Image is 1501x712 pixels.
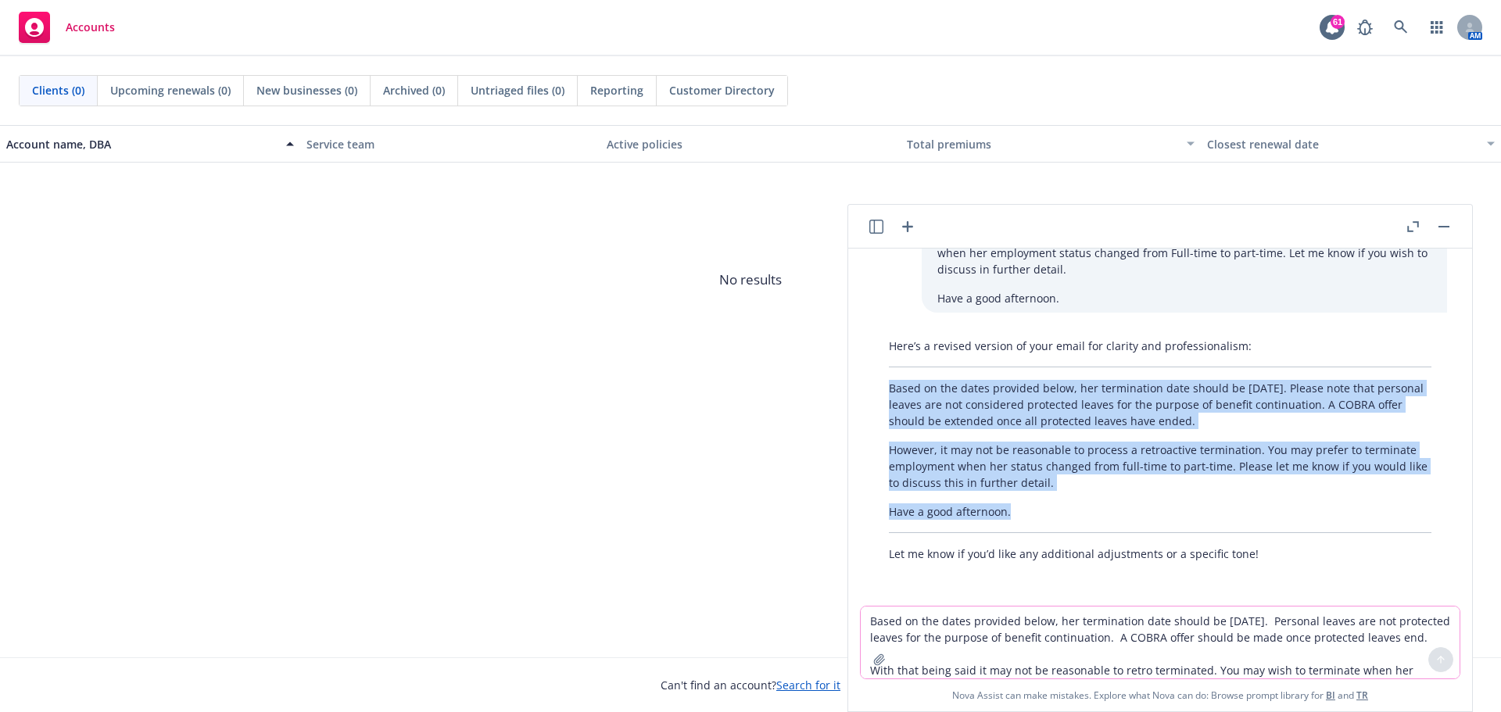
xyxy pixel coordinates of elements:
[1201,125,1501,163] button: Closest renewal date
[607,136,894,152] div: Active policies
[256,82,357,98] span: New businesses (0)
[600,125,901,163] button: Active policies
[471,82,564,98] span: Untriaged files (0)
[1385,12,1417,43] a: Search
[1421,12,1453,43] a: Switch app
[937,228,1431,277] p: With that being said it may not be reasonable to retro terminated. You may wish to terminate when...
[1356,689,1368,702] a: TR
[901,125,1201,163] button: Total premiums
[590,82,643,98] span: Reporting
[1207,136,1478,152] div: Closest renewal date
[669,82,775,98] span: Customer Directory
[889,503,1431,520] p: Have a good afternoon.
[6,136,277,152] div: Account name, DBA
[1349,12,1381,43] a: Report a Bug
[306,136,594,152] div: Service team
[110,82,231,98] span: Upcoming renewals (0)
[32,82,84,98] span: Clients (0)
[300,125,600,163] button: Service team
[889,546,1431,562] p: Let me know if you’d like any additional adjustments or a specific tone!
[13,5,121,49] a: Accounts
[383,82,445,98] span: Archived (0)
[661,677,840,693] span: Can't find an account?
[907,136,1177,152] div: Total premiums
[1326,689,1335,702] a: BI
[889,338,1431,354] p: Here’s a revised version of your email for clarity and professionalism:
[937,290,1431,306] p: Have a good afternoon.
[889,380,1431,429] p: Based on the dates provided below, her termination date should be [DATE]. Please note that person...
[889,442,1431,491] p: However, it may not be reasonable to process a retroactive termination. You may prefer to termina...
[66,21,115,34] span: Accounts
[1331,15,1345,29] div: 61
[854,679,1466,711] span: Nova Assist can make mistakes. Explore what Nova can do: Browse prompt library for and
[776,678,840,692] a: Search for it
